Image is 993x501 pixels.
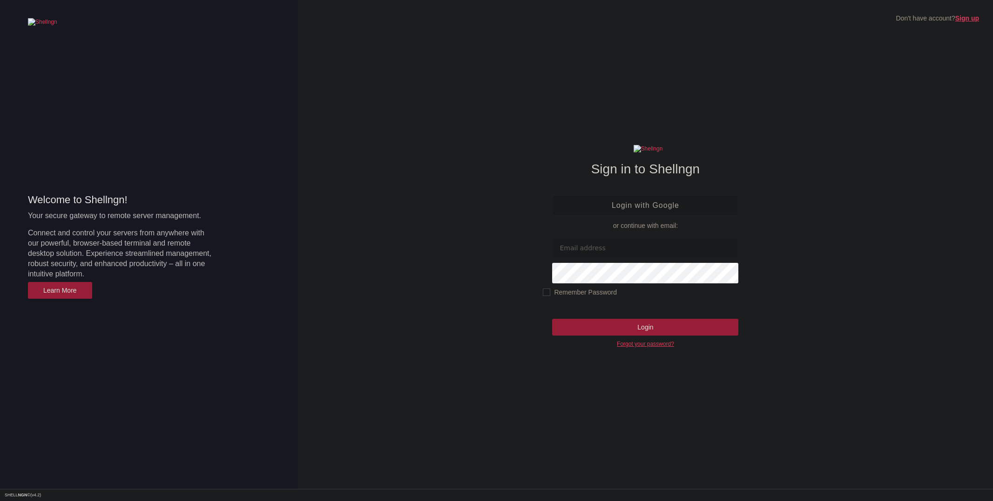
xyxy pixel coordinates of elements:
[28,211,214,221] p: Your secure gateway to remote server management.
[955,14,979,22] a: Sign up
[552,238,738,258] input: Email address
[30,493,41,497] span: 4.2.0
[5,493,41,497] span: SHELL ©
[543,288,617,296] span: Remember Password
[28,194,214,206] h4: Welcome to Shellngn!
[552,319,738,336] input: Login
[28,282,92,299] a: Learn More
[28,228,214,279] p: Connect and control your servers from anywhere with our powerful, browser-based terminal and remo...
[28,18,57,31] img: Shellngn
[18,493,27,497] b: NGN
[552,195,738,216] a: Login with Google
[552,162,738,177] h3: Sign in to Shellngn
[552,220,738,231] p: or continue with email:
[896,14,979,23] div: Don't have account?
[617,341,674,347] a: Forgot your password?
[634,145,663,158] img: Shellngn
